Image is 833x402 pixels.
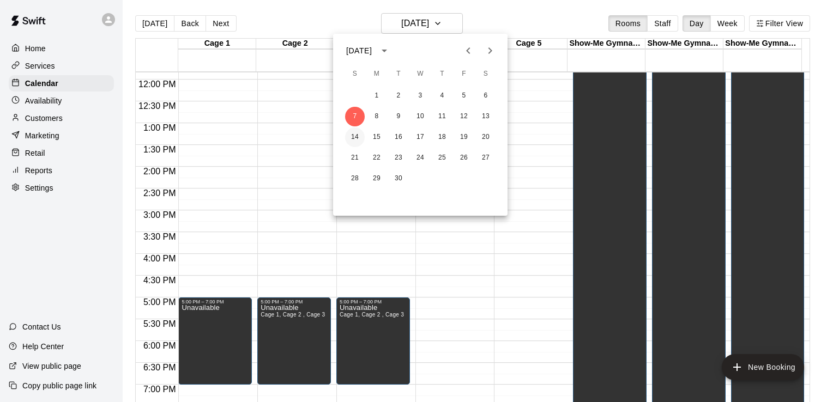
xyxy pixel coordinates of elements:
[346,45,372,57] div: [DATE]
[457,40,479,62] button: Previous month
[476,127,496,147] button: 20
[454,86,474,106] button: 5
[432,107,452,126] button: 11
[345,169,365,188] button: 28
[345,148,365,168] button: 21
[389,107,408,126] button: 9
[367,169,387,188] button: 29
[389,169,408,188] button: 30
[411,63,430,85] span: Wednesday
[367,63,387,85] span: Monday
[367,107,387,126] button: 8
[367,86,387,106] button: 1
[432,86,452,106] button: 4
[476,107,496,126] button: 13
[345,107,365,126] button: 7
[389,63,408,85] span: Tuesday
[454,148,474,168] button: 26
[432,127,452,147] button: 18
[345,63,365,85] span: Sunday
[389,148,408,168] button: 23
[367,148,387,168] button: 22
[454,63,474,85] span: Friday
[476,63,496,85] span: Saturday
[389,86,408,106] button: 2
[476,148,496,168] button: 27
[411,107,430,126] button: 10
[454,107,474,126] button: 12
[432,63,452,85] span: Thursday
[367,127,387,147] button: 15
[411,86,430,106] button: 3
[454,127,474,147] button: 19
[345,127,365,147] button: 14
[411,148,430,168] button: 24
[476,86,496,106] button: 6
[432,148,452,168] button: 25
[411,127,430,147] button: 17
[375,41,394,60] button: calendar view is open, switch to year view
[389,127,408,147] button: 16
[479,40,501,62] button: Next month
